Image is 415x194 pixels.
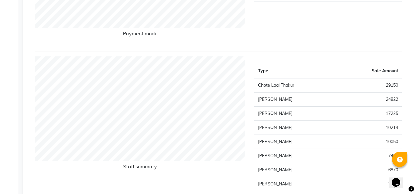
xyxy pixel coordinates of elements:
td: Chote Laal Thakur [254,78,337,93]
td: 17225 [337,107,402,121]
td: [PERSON_NAME] [254,163,337,177]
h6: Payment mode [35,31,245,39]
td: 6870 [337,163,402,177]
td: [PERSON_NAME] [254,93,337,107]
td: 10214 [337,121,402,135]
td: 29150 [337,78,402,93]
td: [PERSON_NAME] [254,149,337,163]
th: Type [254,64,337,78]
h6: Staff summary [35,164,245,172]
td: 7400 [337,149,402,163]
td: [PERSON_NAME] [254,107,337,121]
td: [PERSON_NAME] [254,121,337,135]
td: 10050 [337,135,402,149]
iframe: chat widget [389,169,409,188]
td: [PERSON_NAME] [254,135,337,149]
td: 24822 [337,93,402,107]
td: 3270 [337,177,402,191]
th: Sale Amount [337,64,402,78]
td: [PERSON_NAME] [254,177,337,191]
